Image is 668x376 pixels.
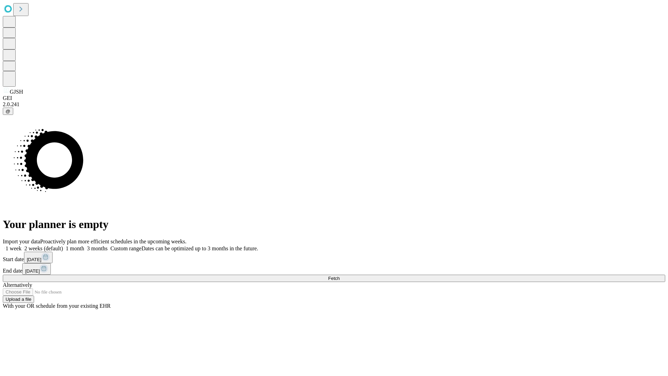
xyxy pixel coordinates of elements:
h1: Your planner is empty [3,218,665,231]
span: GJSH [10,89,23,95]
span: @ [6,109,10,114]
span: Custom range [110,245,141,251]
span: Proactively plan more efficient schedules in the upcoming weeks. [40,238,186,244]
span: 1 month [66,245,84,251]
button: Upload a file [3,296,34,303]
span: Alternatively [3,282,32,288]
button: [DATE] [22,263,51,275]
span: [DATE] [25,268,40,274]
div: GEI [3,95,665,101]
span: Import your data [3,238,40,244]
span: Fetch [328,276,340,281]
div: 2.0.241 [3,101,665,108]
button: Fetch [3,275,665,282]
span: 3 months [87,245,108,251]
span: [DATE] [27,257,41,262]
div: Start date [3,252,665,263]
button: [DATE] [24,252,53,263]
div: End date [3,263,665,275]
span: 2 weeks (default) [24,245,63,251]
span: Dates can be optimized up to 3 months in the future. [142,245,258,251]
span: With your OR schedule from your existing EHR [3,303,111,309]
span: 1 week [6,245,22,251]
button: @ [3,108,13,115]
